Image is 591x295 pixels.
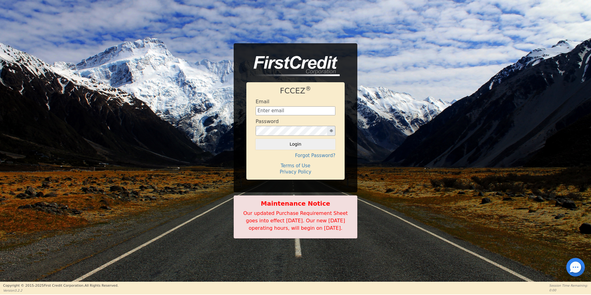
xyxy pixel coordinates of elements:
[549,283,588,288] p: Session Time Remaining:
[256,86,335,96] h1: FCCEZ
[3,288,118,293] p: Version 3.2.2
[84,284,118,288] span: All Rights Reserved.
[256,99,269,105] h4: Email
[256,118,279,124] h4: Password
[256,106,335,116] input: Enter email
[256,169,335,175] h4: Privacy Policy
[256,163,335,169] h4: Terms of Use
[243,210,348,231] span: Our updated Purchase Requirement Sheet goes into effect [DATE]. Our new [DATE] operating hours, w...
[256,126,327,136] input: password
[549,288,588,293] p: 0:00
[305,85,311,92] sup: ®
[256,139,335,149] button: Login
[246,56,340,76] img: logo-CMu_cnol.png
[3,283,118,289] p: Copyright © 2015- 2025 First Credit Corporation.
[256,153,335,158] h4: Forgot Password?
[237,199,354,208] b: Maintenance Notice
